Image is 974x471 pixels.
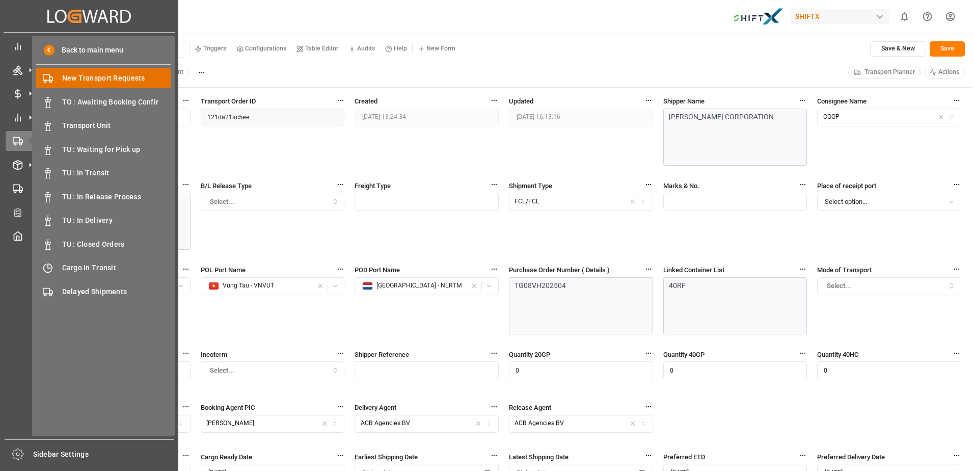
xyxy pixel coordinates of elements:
[201,96,256,107] span: Transport Order ID
[62,286,172,297] span: Delayed Shipments
[509,96,533,107] span: Updated
[817,265,872,275] span: Mode of Transport
[36,211,171,230] a: TU : In Delivery
[825,197,867,206] span: Select option...
[36,187,171,206] a: TU : In Release Process
[355,96,377,107] span: Created
[33,449,174,460] span: Sidebar Settings
[231,41,291,57] button: Configurations
[515,280,643,291] div: TG08VH202504
[62,73,172,84] span: New Transport Requests
[208,281,313,291] div: Vung Tau - VNVUT
[62,192,172,202] span: TU : In Release Process
[827,281,851,291] span: Select...
[36,116,171,136] a: Transport Unit
[305,45,338,51] small: Table Editor
[201,349,227,360] span: Incoterm
[201,180,252,191] span: B/L Release Type
[62,215,172,226] span: TU : In Delivery
[36,92,171,112] a: TO : Awaiting Booking Confir
[62,97,172,108] span: TO : Awaiting Booking Confir
[208,282,219,290] img: country
[36,234,171,254] a: TU : Closed Orders
[343,41,380,57] button: Audits
[924,66,965,79] button: Actions
[848,66,921,79] button: Transport Planner
[817,452,885,462] span: Preferred Delivery Date
[6,178,173,198] a: Workflows
[733,8,784,25] img: Bildschirmfoto%202024-11-13%20um%2009.31.44.png_1731487080.png
[355,180,391,191] span: Freight Type
[663,265,724,275] span: Linked Container List
[291,41,343,57] button: Table Editor
[210,366,234,375] span: Select...
[509,402,551,413] span: Release Agent
[394,45,407,51] small: Help
[201,452,252,462] span: Cargo Ready Date
[791,7,893,26] button: SHIFTX
[36,68,171,88] a: New Transport Requests
[210,197,234,206] span: Select...
[413,41,461,57] button: New Form
[362,282,373,290] img: country
[355,265,400,275] span: POD Port Name
[817,96,867,107] span: Consignee Name
[355,277,499,295] button: country[GEOGRAPHIC_DATA] - NLRTM
[817,349,858,360] span: Quantity 40HC
[930,41,965,57] button: Save
[669,112,797,122] div: [PERSON_NAME] CORPORATION
[362,281,467,291] div: [GEOGRAPHIC_DATA] - NLRTM
[6,226,173,246] a: My Cockpit
[62,144,172,155] span: TU : Waiting for Pick up
[791,9,889,24] div: SHIFTX
[62,168,172,178] span: TU : In Transit
[817,193,961,211] button: Select option...
[426,45,455,51] small: New Form
[201,277,345,295] button: countryVung Tau - VNVUT
[380,41,412,57] button: Help
[203,45,226,51] small: Triggers
[245,45,286,51] small: Configurations
[870,41,926,57] button: Save & New
[357,45,375,51] small: Audits
[55,45,123,56] span: Back to main menu
[893,5,916,28] button: show 0 new notifications
[355,349,409,360] span: Shipper Reference
[916,5,939,28] button: Help Center
[515,419,564,428] div: ACB Agencies BV
[817,180,876,191] span: Place of receipt port
[201,265,246,275] span: POL Port Name
[355,452,418,462] span: Earliest Shipping Date
[663,180,699,191] span: Marks & No.
[864,68,915,77] span: Transport Planner
[62,239,172,250] span: TU : Closed Orders
[190,41,231,57] button: Triggers
[36,281,171,301] a: Delayed Shipments
[509,349,550,360] span: Quantity 20GP
[515,197,539,206] div: FCL/FCL
[663,96,705,107] span: Shipper Name
[36,163,171,183] a: TU : In Transit
[62,263,172,273] span: Cargo In Transit
[201,402,255,413] span: Booking Agent PIC
[509,452,569,462] span: Latest Shipping Date
[663,452,705,462] span: Preferred ETD
[663,349,705,360] span: Quantity 40GP
[361,419,410,428] div: ACB Agencies BV
[823,113,840,122] div: COOP
[355,402,396,413] span: Delivery Agent
[62,120,172,131] span: Transport Unit
[36,139,171,159] a: TU : Waiting for Pick up
[509,265,610,275] span: Purchase Order Number ( Details )
[206,419,254,428] div: [PERSON_NAME]
[36,258,171,278] a: Cargo In Transit
[669,280,797,291] div: 40RF
[6,36,173,56] a: Control Tower
[509,180,552,191] span: Shipment Type
[6,202,173,222] a: Configuration Audits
